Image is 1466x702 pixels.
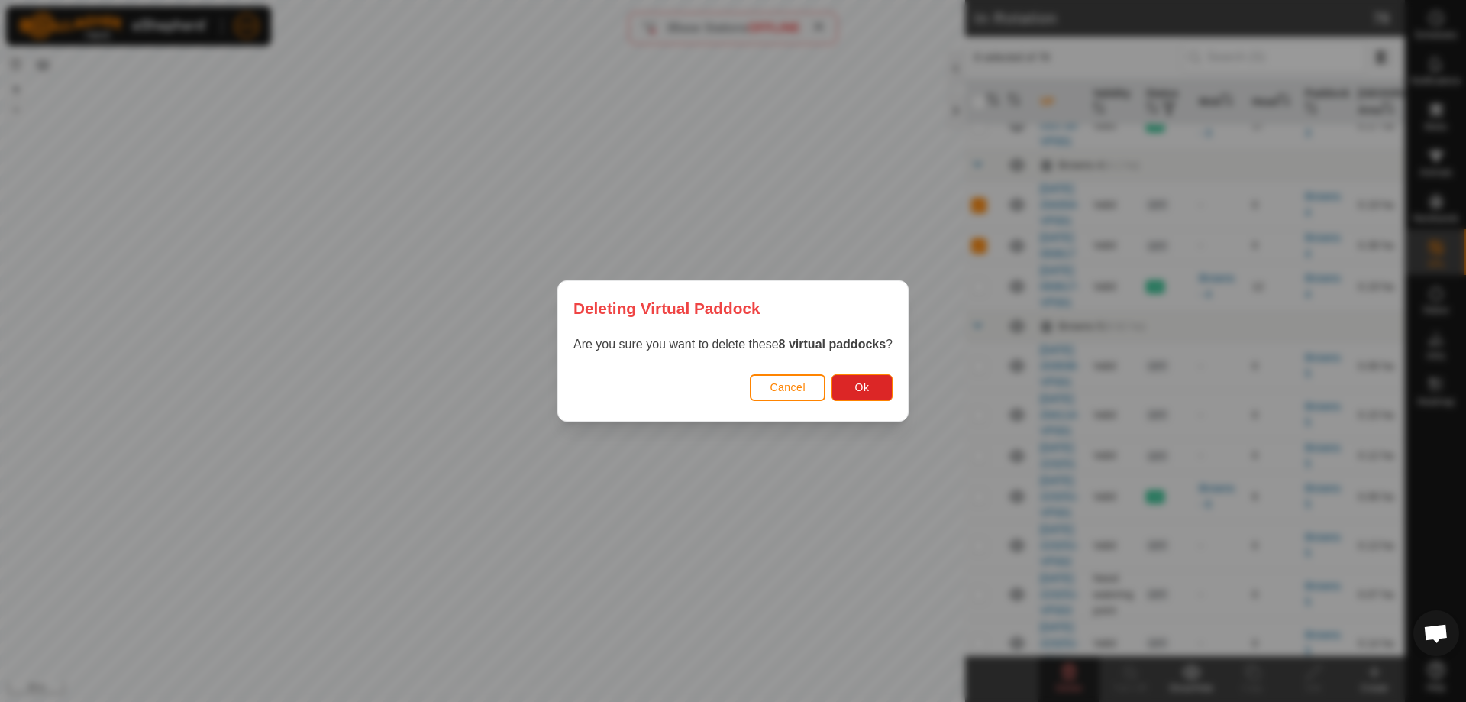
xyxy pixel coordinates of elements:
[573,296,760,320] span: Deleting Virtual Paddock
[855,381,870,393] span: Ok
[750,374,825,401] button: Cancel
[831,374,893,401] button: Ok
[779,338,886,351] strong: 8 virtual paddocks
[573,338,893,351] span: Are you sure you want to delete these ?
[1413,610,1459,656] div: Open chat
[770,381,806,393] span: Cancel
